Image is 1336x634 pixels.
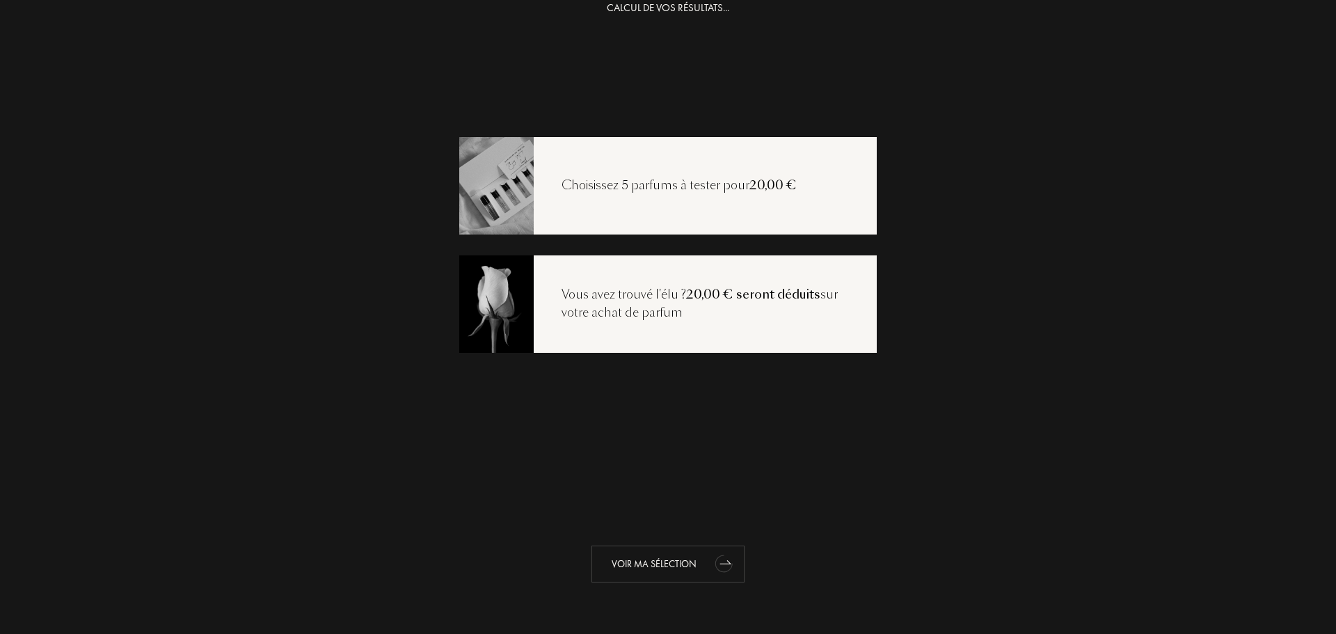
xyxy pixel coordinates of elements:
[459,253,534,354] img: recoload3.png
[534,286,877,322] div: Vous avez trouvé l'élu ? sur votre achat de parfum
[710,549,738,577] div: animation
[749,177,797,193] span: 20,00 €
[686,286,820,303] span: 20,00 € seront déduits
[459,135,534,235] img: recoload1.png
[591,546,745,583] div: Voir ma sélection
[534,177,825,195] div: Choisissez 5 parfums à tester pour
